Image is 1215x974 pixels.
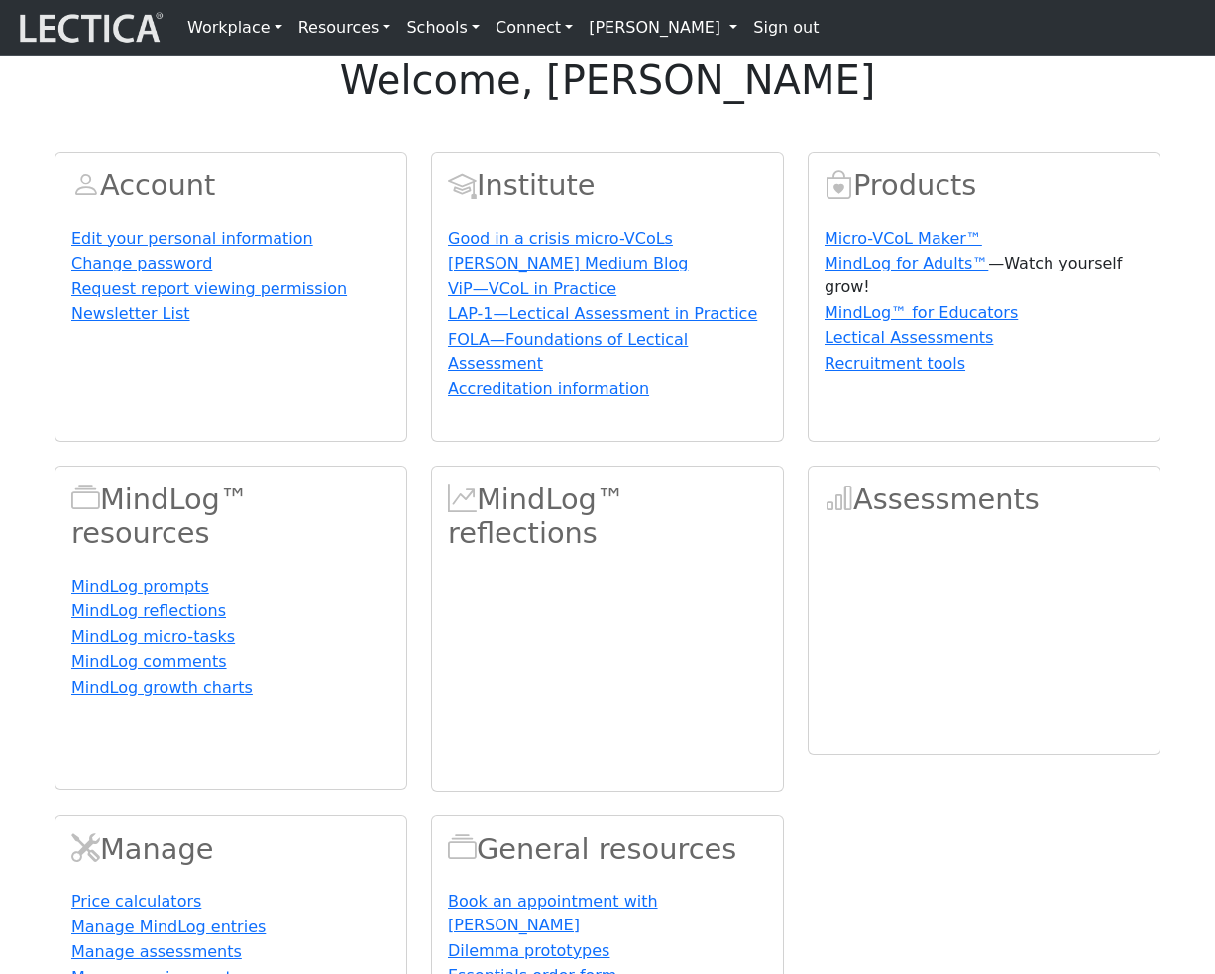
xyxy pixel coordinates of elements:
p: —Watch yourself grow! [825,252,1144,299]
a: Request report viewing permission [71,279,347,298]
h2: General resources [448,832,767,867]
a: Price calculators [71,892,201,911]
a: MindLog comments [71,652,227,671]
a: MindLog™ for Educators [825,303,1018,322]
a: MindLog prompts [71,577,209,595]
a: MindLog micro-tasks [71,627,235,646]
a: Connect [488,8,581,48]
a: Manage MindLog entries [71,918,266,936]
span: Assessments [825,483,853,516]
a: Sign out [745,8,827,48]
a: Workplace [179,8,290,48]
a: Change password [71,254,212,272]
a: Micro-VCoL Maker™ [825,229,982,248]
h2: Account [71,168,390,203]
a: MindLog growth charts [71,678,253,697]
h2: Manage [71,832,390,867]
h2: Institute [448,168,767,203]
span: Products [825,168,853,202]
a: Newsletter List [71,304,190,323]
h2: MindLog™ resources [71,483,390,551]
a: Recruitment tools [825,354,965,373]
a: Lectical Assessments [825,328,993,347]
span: Resources [448,832,477,866]
a: Edit your personal information [71,229,313,248]
a: [PERSON_NAME] [581,8,745,48]
span: Account [71,168,100,202]
a: FOLA—Foundations of Lectical Assessment [448,330,688,373]
a: Resources [290,8,399,48]
span: MindLog™ resources [71,483,100,516]
a: MindLog reflections [71,601,226,620]
a: Manage assessments [71,942,242,961]
a: Schools [398,8,488,48]
a: ViP—VCoL in Practice [448,279,616,298]
a: Accreditation information [448,379,649,398]
h2: Assessments [825,483,1144,517]
a: Dilemma prototypes [448,941,609,960]
h2: MindLog™ reflections [448,483,767,551]
a: [PERSON_NAME] Medium Blog [448,254,688,272]
a: Book an appointment with [PERSON_NAME] [448,892,658,934]
span: MindLog [448,483,477,516]
a: MindLog for Adults™ [825,254,988,272]
a: LAP-1—Lectical Assessment in Practice [448,304,757,323]
span: Account [448,168,477,202]
a: Good in a crisis micro-VCoLs [448,229,673,248]
span: Manage [71,832,100,866]
h2: Products [825,168,1144,203]
img: lecticalive [15,9,164,47]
